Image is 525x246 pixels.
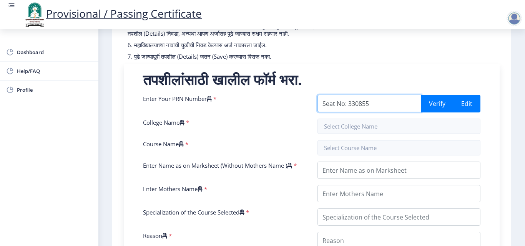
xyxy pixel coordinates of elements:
label: College Name [143,119,184,126]
h2: तपशीलांसाठी खालील फॉर्म भरा. [143,72,480,87]
input: Enter Mothers Name [317,185,480,202]
label: Reason [143,232,167,239]
input: Enter Name as on Marksheet [317,162,480,179]
p: 7. पुढे जाण्यापूर्वी तपशील (Details) जतन (Save) करण्यास विसरू नका. [128,53,367,60]
button: Verify [421,95,454,112]
input: Specialization of the Course Selected [317,208,480,226]
label: Enter Name as on Marksheet (Without Mothers Name ) [143,162,292,169]
button: Edit [453,95,480,112]
input: Select College Name [317,119,480,134]
input: Select Course Name [317,140,480,155]
img: logo [23,2,46,28]
a: Provisional / Passing Certificate [23,6,202,21]
label: Course Name [143,140,184,148]
p: 6. महाविद्यालयाच्या नावाची चुकीची निवड केल्यास अर्ज नाकारला जाईल. [128,41,367,49]
input: PRN Number [317,95,421,112]
label: Enter Mothers Name [143,185,203,193]
span: Help/FAQ [17,66,92,76]
label: Specialization of the Course Selected [143,208,244,216]
span: Dashboard [17,48,92,57]
span: Profile [17,85,92,94]
p: 5. महाविद्यालयाचे नाव/उत्तीर्ण वर्ष/उत्तीर्ण होणारा महिना आणि परीक्षा नमुना मॅन्युअली लिहू नका; ड... [128,22,367,37]
label: Enter Your PRN Number [143,95,212,102]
